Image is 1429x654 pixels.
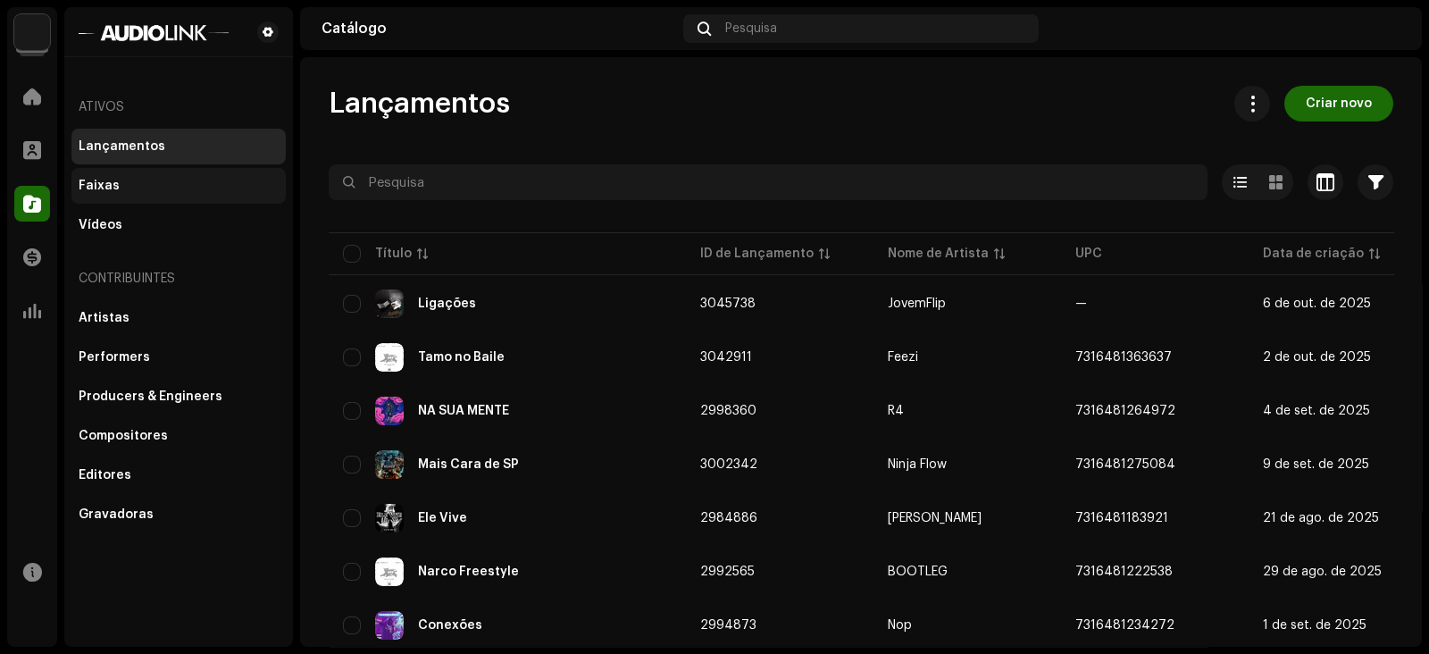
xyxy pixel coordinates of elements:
span: 9 de set. de 2025 [1263,458,1369,471]
span: 29 de ago. de 2025 [1263,566,1382,578]
span: 2994873 [700,619,756,632]
span: 2992565 [700,566,755,578]
div: Conexões [418,619,482,632]
div: Vídeos [79,218,122,232]
re-m-nav-item: Performers [71,340,286,375]
re-m-nav-item: Producers & Engineers [71,379,286,415]
re-m-nav-item: Compositores [71,418,286,454]
img: 8b5678a4-99e4-489f-9ad1-687c98ec70fb [375,397,404,425]
div: Mais Cara de SP [418,458,519,471]
img: 730b9dfe-18b5-4111-b483-f30b0c182d82 [14,14,50,50]
span: 7316481183921 [1075,512,1168,524]
div: Editores [79,468,131,482]
div: [PERSON_NAME] [888,512,982,524]
div: JovemFlip [888,298,946,310]
span: 2998360 [700,405,756,417]
div: Nop [888,619,912,632]
div: NA SUA MENTE [418,405,509,417]
span: Criar novo [1306,86,1372,122]
div: Tamo no Baile [418,351,505,364]
span: Lançamentos [329,86,510,122]
div: Ninja Flow [888,458,947,471]
re-m-nav-item: Faixas [71,168,286,204]
span: 7316481363637 [1075,351,1172,364]
re-a-nav-header: Contribuintes [71,257,286,300]
div: Data de criação [1263,245,1364,263]
div: ID de Lançamento [700,245,814,263]
span: 3042911 [700,351,752,364]
img: 66ee00e4-4e7a-42dc-974a-d253e6800586 [375,450,404,479]
span: 3045738 [700,298,756,310]
span: 7316481275084 [1075,458,1175,471]
span: 6 de out. de 2025 [1263,298,1371,310]
div: Narco Freestyle [418,566,519,578]
img: 1c7b8f16-a21f-40e3-a60d-099a3cdc4a28 [375,504,404,532]
div: Producers & Engineers [79,390,222,404]
re-m-nav-item: Artistas [71,300,286,336]
span: — [1075,298,1087,310]
img: e4bea413-9220-4982-a9cc-fc3f0862d9c9 [375,289,404,318]
div: Feezi [888,351,918,364]
span: R4 [888,405,1047,417]
div: Nome de Artista [888,245,989,263]
span: BOOTLEG [888,566,1047,578]
re-m-nav-item: Gravadoras [71,497,286,532]
span: Feezi [888,351,1047,364]
span: 1 de set. de 2025 [1263,619,1366,632]
div: BOOTLEG [888,566,948,578]
span: Pesquisa [725,21,777,36]
span: 2984886 [700,512,757,524]
re-m-nav-item: Vídeos [71,207,286,243]
div: Faixas [79,179,120,193]
span: Ninja Flow [888,458,1047,471]
div: Artistas [79,311,130,325]
div: Título [375,245,412,263]
input: Pesquisa [329,164,1208,200]
span: JovemFlip [888,298,1047,310]
span: 7316481222538 [1075,566,1173,578]
div: Ele Vive [418,512,467,524]
span: 2 de out. de 2025 [1263,351,1371,364]
img: 4096e666-8fca-4b7d-a81c-35470b24c2a9 [375,611,404,640]
button: Criar novo [1284,86,1393,122]
span: 4 de set. de 2025 [1263,405,1370,417]
span: 3002342 [700,458,757,471]
div: Lançamentos [79,139,165,154]
div: Gravadoras [79,507,154,522]
span: 7316481234272 [1075,619,1174,632]
span: 21 de ago. de 2025 [1263,512,1379,524]
div: R4 [888,405,904,417]
re-m-nav-item: Lançamentos [71,129,286,164]
div: Compositores [79,429,168,443]
span: Nop [888,619,1047,632]
span: VITTOR MOTTA [888,512,1047,524]
div: Catálogo [322,21,676,36]
img: d6c61204-3b24-4ab3-aa17-e468c1c07499 [1372,14,1400,43]
img: 6acff3bc-66f8-49f2-94c0-4b218d7f5010 [375,343,404,372]
re-a-nav-header: Ativos [71,86,286,129]
img: 3c01cbb4-2bab-4435-a362-aff3f12b1d06 [375,558,404,586]
div: Ligações [418,298,476,310]
span: 7316481264972 [1075,405,1175,417]
div: Performers [79,350,150,365]
re-m-nav-item: Editores [71,457,286,493]
img: 1601779f-85bc-4fc7-87b8-abcd1ae7544a [79,21,229,43]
